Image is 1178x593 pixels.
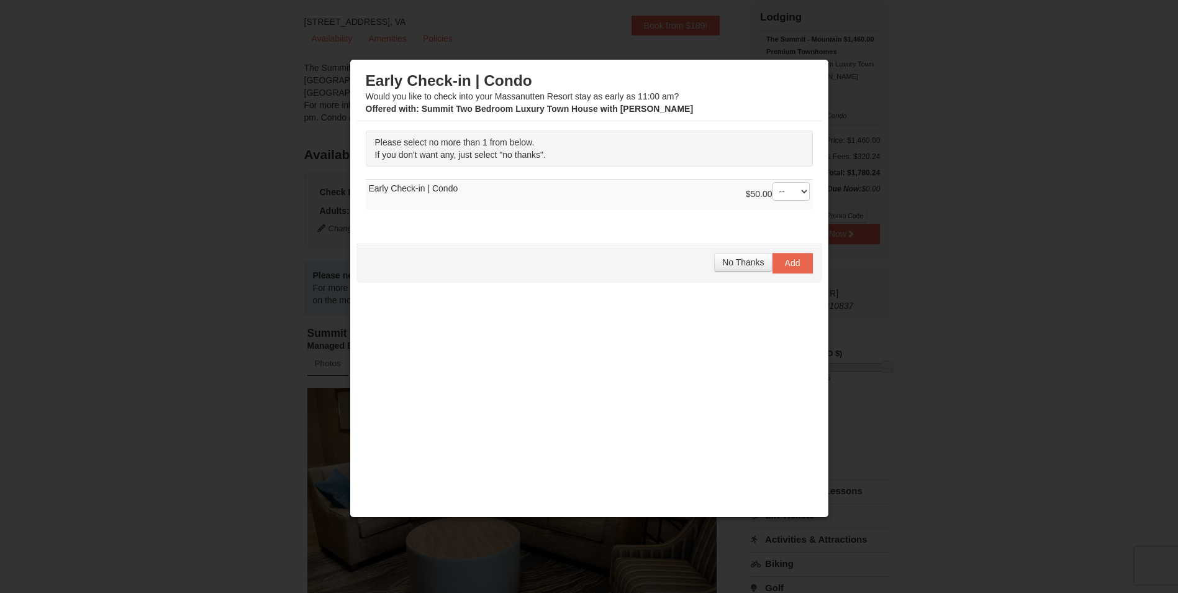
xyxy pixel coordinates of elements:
[785,258,800,268] span: Add
[375,137,535,147] span: Please select no more than 1 from below.
[366,104,694,114] strong: : Summit Two Bedroom Luxury Town House with [PERSON_NAME]
[366,104,417,114] span: Offered with
[746,182,810,207] div: $50.00
[366,180,813,210] td: Early Check-in | Condo
[366,71,813,115] div: Would you like to check into your Massanutten Resort stay as early as 11:00 am?
[375,150,546,160] span: If you don't want any, just select "no thanks".
[714,253,772,272] button: No Thanks
[722,257,764,267] span: No Thanks
[772,253,813,273] button: Add
[366,71,813,90] h3: Early Check-in | Condo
